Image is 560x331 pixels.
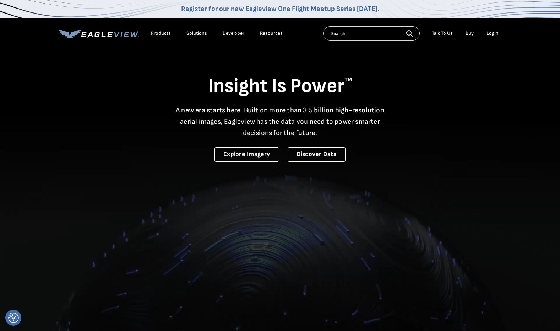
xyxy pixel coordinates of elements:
div: Talk To Us [432,30,453,37]
div: Solutions [186,30,207,37]
a: Developer [223,30,244,37]
sup: TM [344,76,352,83]
a: Buy [466,30,474,37]
a: Explore Imagery [214,147,279,162]
h1: Insight Is Power [59,74,502,99]
p: A new era starts here. Built on more than 3.5 billion high-resolution aerial images, Eagleview ha... [172,105,389,139]
button: Consent Preferences [8,313,19,323]
img: Revisit consent button [8,313,19,323]
input: Search [323,26,420,41]
div: Products [151,30,171,37]
a: Discover Data [288,147,346,162]
div: Resources [260,30,283,37]
a: Register for our new Eagleview One Flight Meetup Series [DATE]. [181,5,379,13]
div: Login [486,30,498,37]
